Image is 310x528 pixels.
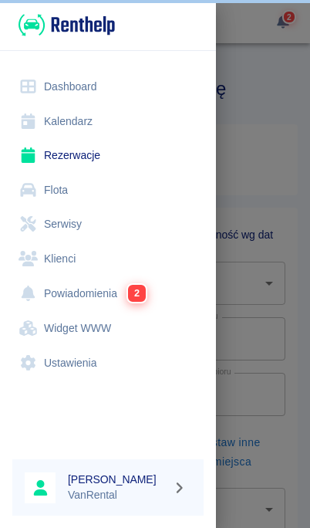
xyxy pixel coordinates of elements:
[12,104,204,139] a: Kalendarz
[12,311,204,346] a: Widget WWW
[19,12,115,38] img: Renthelp logo
[128,285,146,302] span: 2
[12,242,204,276] a: Klienci
[12,138,204,173] a: Rezerwacje
[12,173,204,208] a: Flota
[12,69,204,104] a: Dashboard
[68,472,167,487] h6: [PERSON_NAME]
[12,207,204,242] a: Serwisy
[12,12,115,38] a: Renthelp logo
[68,487,167,503] p: VanRental
[12,276,204,311] a: Powiadomienia2
[12,346,204,381] a: Ustawienia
